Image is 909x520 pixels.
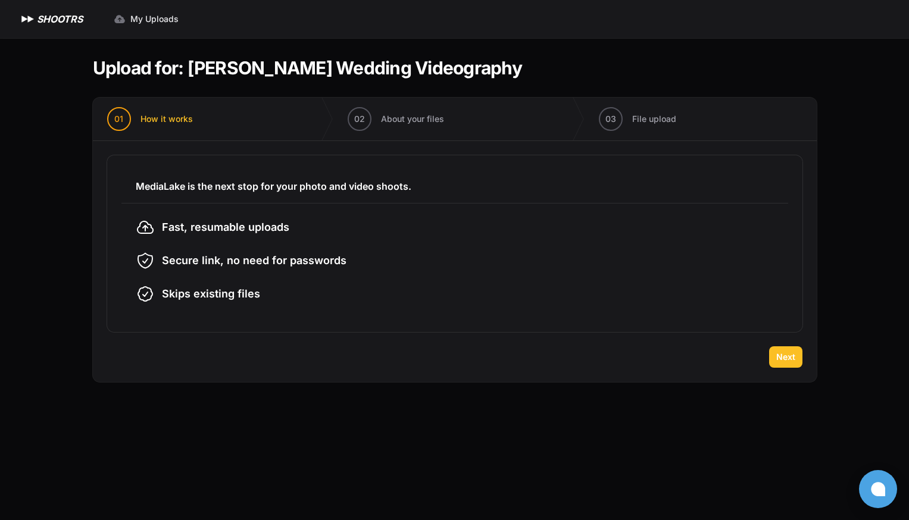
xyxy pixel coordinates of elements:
h1: Upload for: [PERSON_NAME] Wedding Videography [93,57,522,79]
span: Next [776,351,795,363]
a: My Uploads [107,8,186,30]
button: 01 How it works [93,98,207,140]
button: 02 About your files [333,98,458,140]
h3: MediaLake is the next stop for your photo and video shoots. [136,179,774,193]
h1: SHOOTRS [37,12,83,26]
span: File upload [632,113,676,125]
span: 01 [114,113,123,125]
span: 02 [354,113,365,125]
span: Skips existing files [162,286,260,302]
span: My Uploads [130,13,179,25]
span: Secure link, no need for passwords [162,252,346,269]
span: How it works [140,113,193,125]
span: About your files [381,113,444,125]
img: SHOOTRS [19,12,37,26]
span: 03 [605,113,616,125]
button: Open chat window [859,470,897,508]
button: 03 File upload [585,98,691,140]
span: Fast, resumable uploads [162,219,289,236]
a: SHOOTRS SHOOTRS [19,12,83,26]
button: Next [769,346,802,368]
